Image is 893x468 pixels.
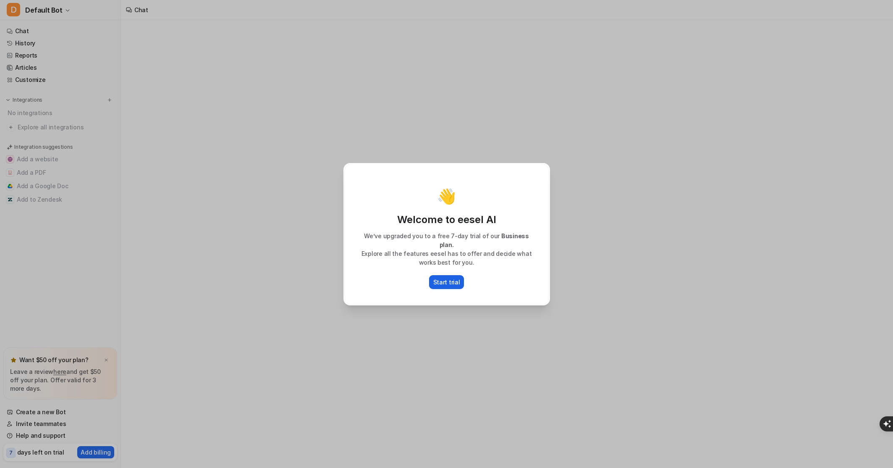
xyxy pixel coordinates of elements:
p: Start trial [433,278,460,287]
button: Start trial [429,275,464,289]
p: 👋 [437,188,456,205]
p: We’ve upgraded you to a free 7-day trial of our [353,231,540,249]
p: Explore all the features eesel has to offer and decide what works best for you. [353,249,540,267]
p: Welcome to eesel AI [353,213,540,226]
